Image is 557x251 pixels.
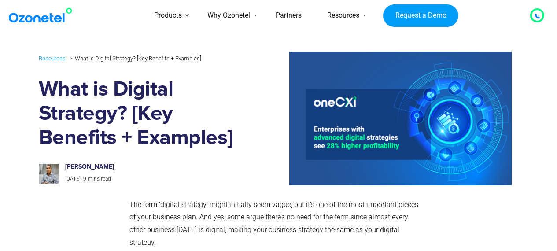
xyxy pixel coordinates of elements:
a: Request a Demo [383,4,458,27]
span: mins read [88,176,111,182]
p: | [65,174,229,184]
h6: [PERSON_NAME] [65,163,229,171]
h1: What is Digital Strategy? [Key Benefits + Examples] [39,78,239,150]
span: [DATE] [65,176,81,182]
li: What is Digital Strategy? [Key Benefits + Examples] [67,53,201,64]
span: The term ‘digital strategy’ might initially seem vague, but it’s one of the most important pieces... [129,200,418,247]
a: Resources [39,53,66,63]
span: 9 [83,176,86,182]
img: prashanth-kancherla_avatar-200x200.jpeg [39,164,59,184]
